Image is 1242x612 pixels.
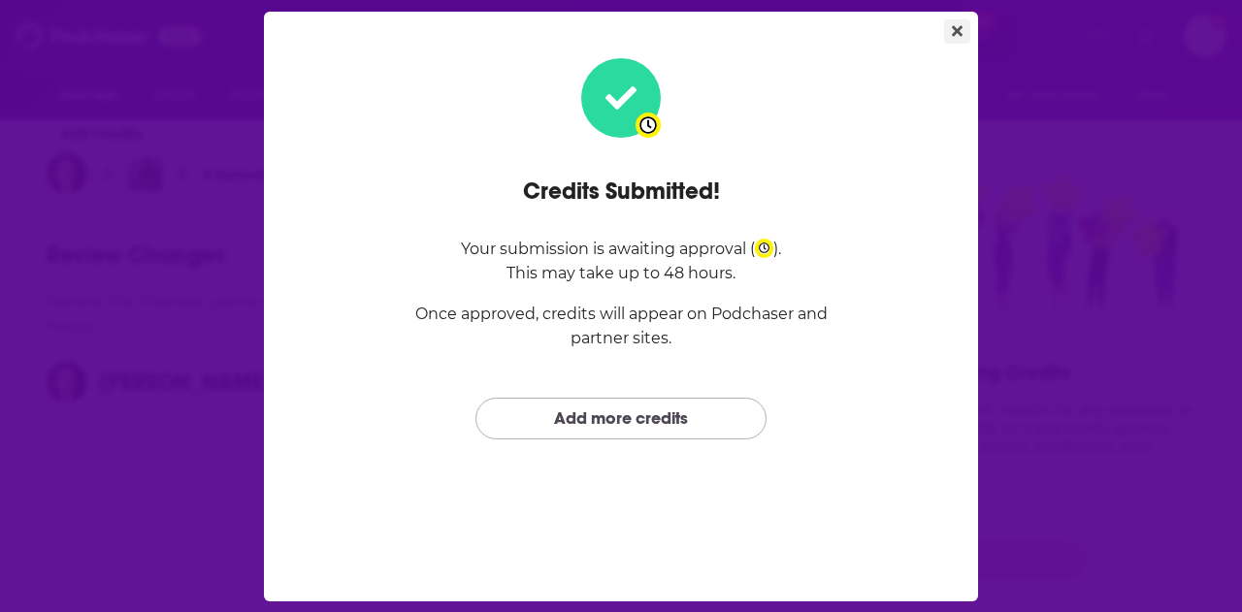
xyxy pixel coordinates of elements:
[944,19,970,44] button: Close
[475,398,767,439] a: Add more credits
[396,302,847,351] p: Once approved, credits will appear on Podchaser and partner sites.
[396,237,847,262] p: Your submission is awaiting approval ( ).
[523,177,720,206] p: Credits Submitted!
[396,261,847,286] p: This may take up to 48 hours.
